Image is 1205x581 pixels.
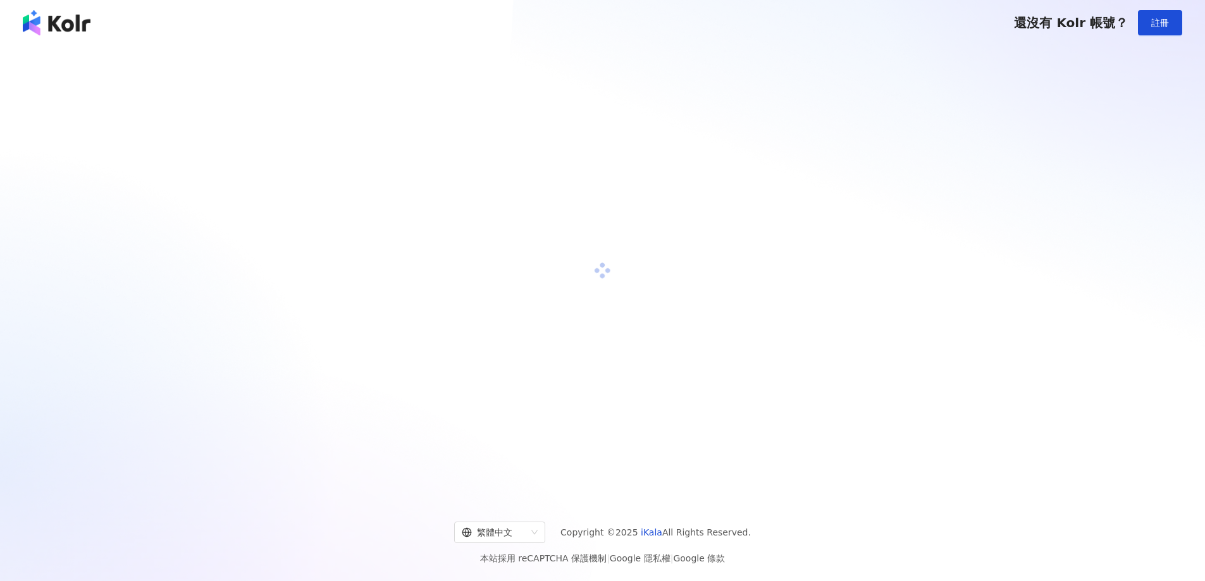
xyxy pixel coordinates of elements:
[462,522,526,542] div: 繁體中文
[1014,15,1128,30] span: 還沒有 Kolr 帳號？
[610,553,670,563] a: Google 隱私權
[673,553,725,563] a: Google 條款
[607,553,610,563] span: |
[23,10,90,35] img: logo
[480,551,725,566] span: 本站採用 reCAPTCHA 保護機制
[641,527,662,537] a: iKala
[1138,10,1182,35] button: 註冊
[560,525,751,540] span: Copyright © 2025 All Rights Reserved.
[1151,18,1169,28] span: 註冊
[670,553,674,563] span: |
